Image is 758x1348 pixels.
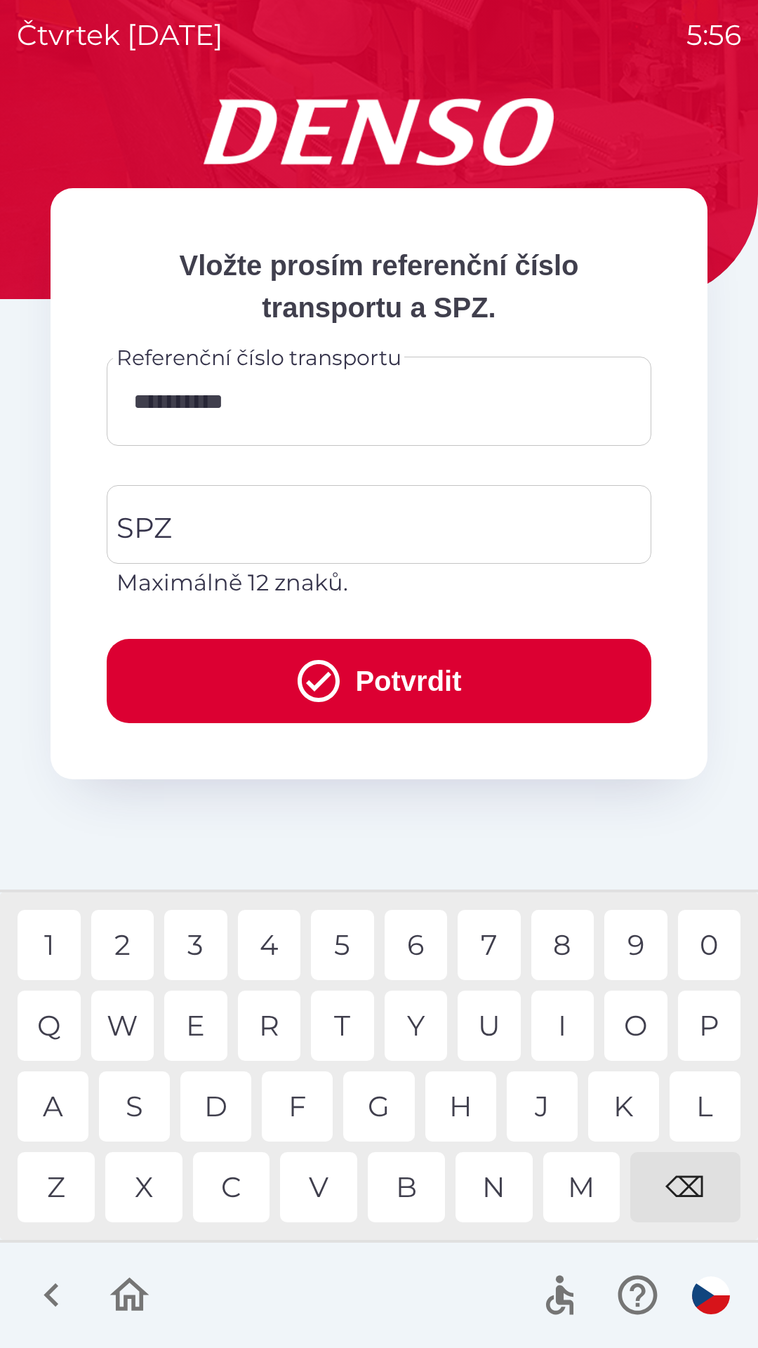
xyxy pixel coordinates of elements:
[692,1276,730,1314] img: cs flag
[51,98,707,166] img: Logo
[107,244,651,329] p: Vložte prosím referenční číslo transportu a SPZ.
[117,343,401,373] label: Referenční číslo transportu
[107,639,651,723] button: Potvrdit
[117,566,641,600] p: Maximálně 12 znaků.
[17,14,223,56] p: čtvrtek [DATE]
[686,14,741,56] p: 5:56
